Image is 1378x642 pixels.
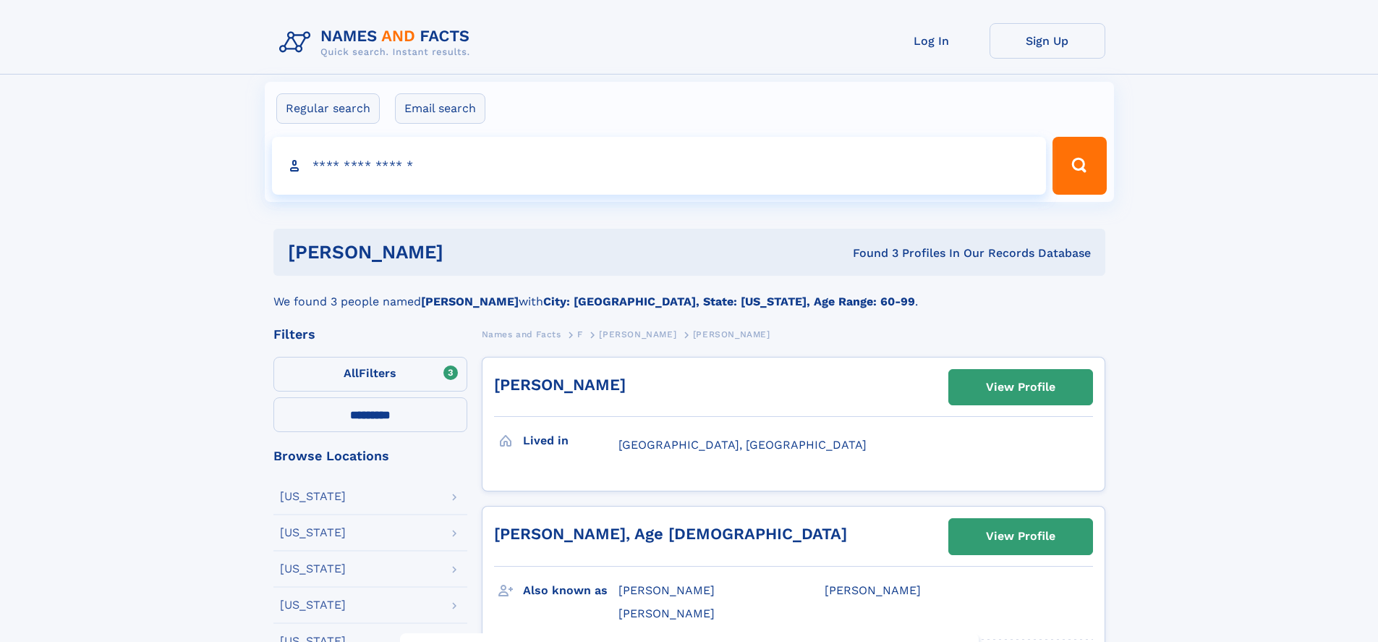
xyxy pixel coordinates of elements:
h3: Also known as [523,578,618,603]
a: View Profile [949,370,1092,405]
img: Logo Names and Facts [273,23,482,62]
div: [US_STATE] [280,563,346,575]
input: search input [272,137,1047,195]
span: F [577,329,583,339]
span: [PERSON_NAME] [599,329,676,339]
a: Names and Facts [482,325,561,343]
h1: [PERSON_NAME] [288,243,648,261]
label: Regular search [276,93,380,124]
a: [PERSON_NAME] [599,325,676,343]
button: Search Button [1052,137,1106,195]
div: [US_STATE] [280,599,346,611]
span: [PERSON_NAME] [618,583,715,597]
a: [PERSON_NAME], Age [DEMOGRAPHIC_DATA] [494,525,847,543]
div: Browse Locations [273,449,467,463]
span: [GEOGRAPHIC_DATA], [GEOGRAPHIC_DATA] [618,438,867,452]
div: Filters [273,328,467,341]
label: Email search [395,93,485,124]
span: [PERSON_NAME] [825,583,921,597]
a: F [577,325,583,343]
span: All [344,366,359,380]
a: Log In [874,23,990,59]
a: View Profile [949,519,1092,554]
b: [PERSON_NAME] [421,295,519,308]
div: We found 3 people named with . [273,276,1105,311]
b: City: [GEOGRAPHIC_DATA], State: [US_STATE], Age Range: 60-99 [543,295,915,308]
span: [PERSON_NAME] [693,329,770,339]
a: [PERSON_NAME] [494,376,626,394]
label: Filters [273,357,467,392]
div: Found 3 Profiles In Our Records Database [648,245,1091,261]
div: View Profile [986,520,1055,553]
div: [US_STATE] [280,491,346,502]
h3: Lived in [523,428,618,453]
a: Sign Up [990,23,1105,59]
span: [PERSON_NAME] [618,607,715,620]
div: View Profile [986,371,1055,404]
div: [US_STATE] [280,527,346,538]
